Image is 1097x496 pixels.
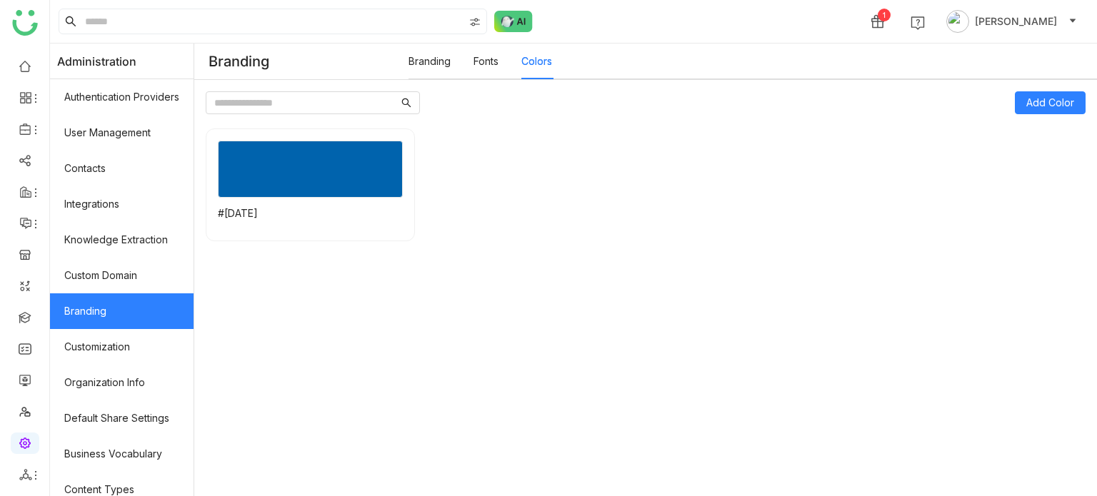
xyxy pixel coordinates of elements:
a: Authentication Providers [50,79,194,115]
a: Branding [50,293,194,329]
span: Administration [57,44,136,79]
div: Branding [194,44,409,79]
a: Customization [50,329,194,365]
button: [PERSON_NAME] [943,10,1080,33]
div: 1 [878,9,891,21]
img: help.svg [911,16,925,30]
a: User Management [50,115,194,151]
button: Add Color [1015,91,1086,114]
span: [PERSON_NAME] [975,14,1057,29]
img: avatar [946,10,969,33]
a: Branding [409,55,451,67]
img: search-type.svg [469,16,481,28]
a: Colors [521,55,552,67]
img: ask-buddy-normal.svg [494,11,533,32]
a: Integrations [50,186,194,222]
a: Organization Info [50,365,194,400]
a: Default Share Settings [50,400,194,436]
a: Custom Domain [50,258,194,293]
img: logo [12,10,38,36]
a: Fonts [474,55,499,67]
a: Knowledge Extraction [50,222,194,258]
span: Add Color [1026,95,1074,111]
a: Business Vocabulary [50,436,194,472]
div: #[DATE] [218,206,403,221]
a: Contacts [50,151,194,186]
